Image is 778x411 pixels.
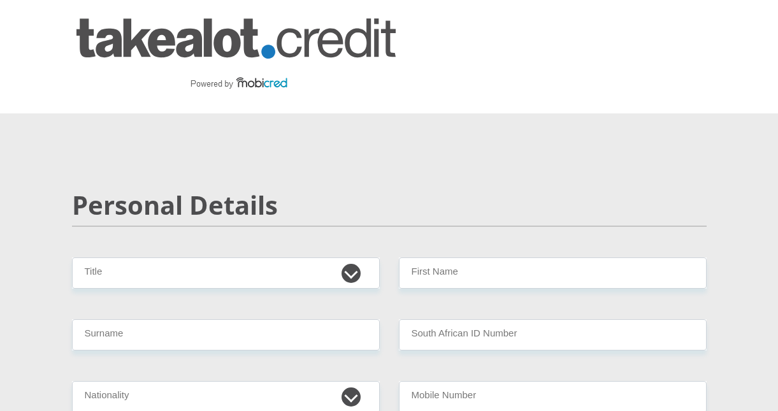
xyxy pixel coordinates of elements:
[399,257,707,289] input: First Name
[72,190,707,220] h2: Personal Details
[399,319,707,350] input: ID Number
[72,319,380,350] input: Surname
[76,18,396,95] img: takealot_credit logo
